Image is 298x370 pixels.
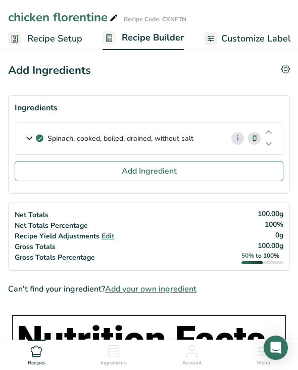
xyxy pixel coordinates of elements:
div: Recipe Code: CKNFTN [124,15,186,24]
span: Edit [102,231,114,241]
span: to 100% [256,252,279,260]
span: Menu [257,359,270,367]
a: i [231,132,244,145]
span: Recipe Builder [122,31,184,45]
span: Customize Label [221,32,291,46]
span: Net Totals Percentage [15,221,88,230]
span: Recipe Setup [27,32,82,46]
span: Recipes [28,359,45,367]
div: Open Intercom Messenger [264,336,288,360]
span: Add your own ingredient [105,283,196,295]
a: Recipes [28,340,45,367]
span: Ingredients [101,359,127,367]
span: Recipe Yield Adjustments [15,231,100,241]
span: Account [182,359,202,367]
span: Gross Totals Percentage [15,253,95,262]
a: Account [182,340,202,367]
h1: Nutrition Facts [17,320,281,361]
span: 50% [241,252,254,260]
span: 100% [265,220,283,229]
p: Spinach, cooked, boiled, drained, without salt [47,133,193,144]
a: Recipe Builder [103,26,184,51]
a: Recipe Setup [8,27,82,50]
button: Add Ingredient [15,161,283,181]
span: Gross Totals [15,242,56,252]
a: Customize Label [204,27,291,50]
span: 100.00g [258,209,283,219]
div: Add Ingredients [8,62,91,79]
span: Net Totals [15,210,48,220]
a: Ingredients [101,340,127,367]
div: Ingredients [15,102,283,114]
span: 0g [275,230,283,240]
span: Add Ingredient [122,165,177,177]
div: Can't find your ingredient? [8,283,290,295]
div: Spinach, cooked, boiled, drained, without salt i [15,122,283,154]
span: 100.00g [258,241,283,251]
div: chicken florentine [8,8,120,26]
